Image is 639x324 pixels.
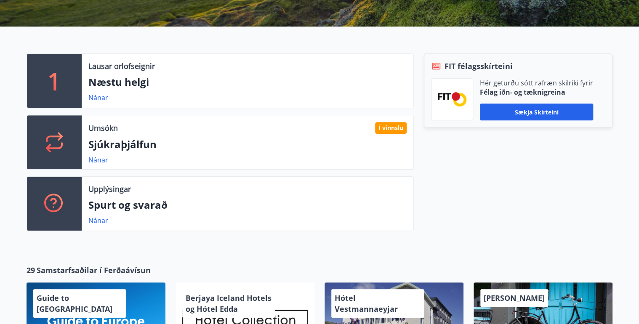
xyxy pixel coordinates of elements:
[484,293,545,303] span: [PERSON_NAME]
[480,78,593,88] p: Hér geturðu sótt rafræn skilríki fyrir
[88,122,118,133] p: Umsókn
[445,61,513,72] span: FIT félagsskírteini
[37,265,151,276] span: Samstarfsaðilar í Ferðaávísun
[88,75,407,89] p: Næstu helgi
[480,88,593,97] p: Félag iðn- og tæknigreina
[88,61,155,72] p: Lausar orlofseignir
[335,293,398,314] span: Hótel Vestmannaeyjar
[37,293,112,314] span: Guide to [GEOGRAPHIC_DATA]
[88,93,108,102] a: Nánar
[88,183,131,194] p: Upplýsingar
[186,293,272,314] span: Berjaya Iceland Hotels og Hótel Edda
[88,137,407,151] p: Sjúkraþjálfun
[88,198,407,212] p: Spurt og svarað
[27,265,35,276] span: 29
[438,92,466,106] img: FPQVkF9lTnNbbaRSFyT17YYeljoOGk5m51IhT0bO.png
[375,122,407,134] div: Í vinnslu
[48,65,61,97] p: 1
[88,216,108,225] a: Nánar
[88,155,108,165] a: Nánar
[480,104,593,120] button: Sækja skírteini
